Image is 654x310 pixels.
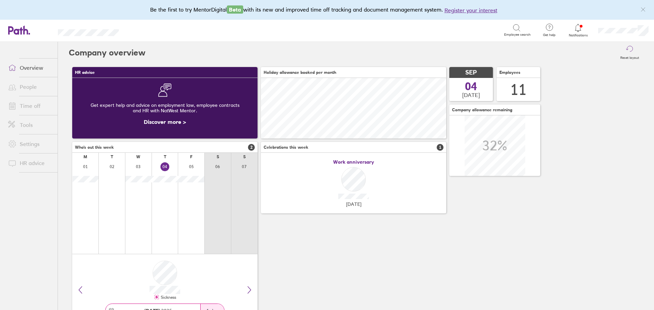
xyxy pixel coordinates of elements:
a: Notifications [567,23,589,37]
div: S [217,154,219,159]
a: Discover more > [144,118,186,125]
a: Settings [3,137,58,151]
span: Notifications [567,33,589,37]
div: T [164,154,166,159]
span: Who's out this week [75,145,114,150]
div: M [83,154,87,159]
span: Get help [538,33,560,37]
button: Register your interest [445,6,497,14]
a: HR advice [3,156,58,170]
div: Be the first to try MentorDigital with its new and improved time off tracking and document manage... [150,5,504,14]
div: W [136,154,140,159]
span: Holiday allowance booked per month [264,70,336,75]
span: Employee search [504,33,531,37]
div: Search [137,27,155,33]
span: Work anniversary [333,159,374,165]
a: People [3,80,58,94]
span: Beta [227,5,243,14]
a: Time off [3,99,58,113]
div: S [243,154,246,159]
span: [DATE] [346,201,361,207]
span: 1 [437,144,443,151]
span: [DATE] [462,92,480,98]
span: Employees [499,70,520,75]
a: Tools [3,118,58,132]
span: Company allowance remaining [452,108,512,112]
span: SEP [465,69,477,76]
a: Overview [3,61,58,75]
span: HR advice [75,70,95,75]
span: 04 [465,81,477,92]
span: Celebrations this week [264,145,308,150]
h2: Company overview [69,42,145,64]
div: Get expert help and advice on employment law, employee contracts and HR with NatWest Mentor. [78,97,252,119]
span: 2 [248,144,255,151]
div: F [190,154,192,159]
div: 11 [510,81,527,98]
div: T [111,154,113,159]
div: Sickness [159,295,176,300]
button: Reset layout [616,42,643,64]
label: Reset layout [616,54,643,60]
